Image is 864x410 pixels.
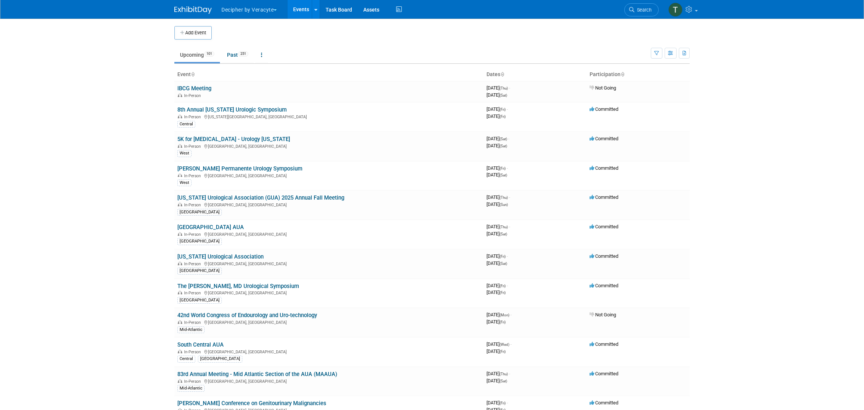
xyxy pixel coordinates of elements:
[500,284,506,288] span: (Fri)
[177,371,337,378] a: 83rd Annual Meeting - Mid Atlantic Section of the AUA (MAAUA)
[177,172,481,178] div: [GEOGRAPHIC_DATA], [GEOGRAPHIC_DATA]
[624,3,659,16] a: Search
[177,283,299,289] a: The [PERSON_NAME], MD Urological Symposium
[177,260,481,266] div: [GEOGRAPHIC_DATA], [GEOGRAPHIC_DATA]
[177,106,287,113] a: 8th Annual [US_STATE] Urologic Symposium
[177,136,290,143] a: 5K for [MEDICAL_DATA] - Urology [US_STATE]
[177,378,481,384] div: [GEOGRAPHIC_DATA], [GEOGRAPHIC_DATA]
[221,48,254,62] a: Past251
[177,312,317,319] a: 42nd World Congress of Endourology and Uro-technology
[184,291,203,295] span: In-Person
[500,173,507,177] span: (Sat)
[174,68,484,81] th: Event
[177,194,344,201] a: [US_STATE] Urological Association (GUA) 2025 Annual Fall Meeting
[487,172,507,178] span: [DATE]
[500,195,508,200] span: (Thu)
[590,371,618,376] span: Committed
[174,26,212,40] button: Add Event
[487,143,507,148] span: [DATE]
[184,320,203,325] span: In-Person
[487,231,507,237] span: [DATE]
[204,51,214,57] span: 101
[510,341,512,347] span: -
[500,71,504,77] a: Sort by Start Date
[178,144,182,148] img: In-Person Event
[507,106,508,112] span: -
[668,3,683,17] img: Tony Alvarado
[500,291,506,295] span: (Fri)
[500,137,507,141] span: (Sat)
[590,283,618,288] span: Committed
[178,93,182,97] img: In-Person Event
[177,385,205,392] div: Mid-Atlantic
[500,107,506,112] span: (Fri)
[590,85,616,91] span: Not Going
[500,93,507,97] span: (Sat)
[590,312,616,317] span: Not Going
[487,283,508,288] span: [DATE]
[590,106,618,112] span: Committed
[500,320,506,324] span: (Fri)
[487,319,506,325] span: [DATE]
[177,356,195,362] div: Central
[174,48,220,62] a: Upcoming101
[178,291,182,294] img: In-Person Event
[178,262,182,265] img: In-Person Event
[509,194,510,200] span: -
[487,371,510,376] span: [DATE]
[198,356,242,362] div: [GEOGRAPHIC_DATA]
[487,165,508,171] span: [DATE]
[178,203,182,206] img: In-Person Event
[177,253,264,260] a: [US_STATE] Urological Association
[487,224,510,229] span: [DATE]
[177,165,302,172] a: [PERSON_NAME] Permanente Urology Symposium
[177,297,222,304] div: [GEOGRAPHIC_DATA]
[191,71,195,77] a: Sort by Event Name
[177,150,192,157] div: West
[500,372,508,376] span: (Thu)
[487,92,507,98] span: [DATE]
[487,260,507,266] span: [DATE]
[509,371,510,376] span: -
[500,350,506,354] span: (Fri)
[487,201,508,207] span: [DATE]
[500,115,506,119] span: (Fri)
[634,7,652,13] span: Search
[487,253,508,259] span: [DATE]
[174,6,212,14] img: ExhibitDay
[184,350,203,354] span: In-Person
[487,348,506,354] span: [DATE]
[487,400,508,406] span: [DATE]
[178,320,182,324] img: In-Person Event
[487,312,512,317] span: [DATE]
[177,209,222,216] div: [GEOGRAPHIC_DATA]
[178,350,182,353] img: In-Person Event
[590,136,618,141] span: Committed
[487,341,512,347] span: [DATE]
[178,173,182,177] img: In-Person Event
[177,400,326,407] a: [PERSON_NAME] Conference on Genitourinary Malignancies
[484,68,587,81] th: Dates
[500,144,507,148] span: (Sat)
[184,203,203,207] span: In-Person
[178,232,182,236] img: In-Person Event
[590,400,618,406] span: Committed
[510,312,512,317] span: -
[177,224,244,231] a: [GEOGRAPHIC_DATA] AUA
[508,136,509,141] span: -
[177,121,195,128] div: Central
[177,85,211,92] a: IBCG Meeting
[500,225,508,229] span: (Thu)
[177,319,481,325] div: [GEOGRAPHIC_DATA], [GEOGRAPHIC_DATA]
[500,401,506,405] span: (Fri)
[184,232,203,237] span: In-Person
[177,231,481,237] div: [GEOGRAPHIC_DATA], [GEOGRAPHIC_DATA]
[590,341,618,347] span: Committed
[590,165,618,171] span: Committed
[500,86,508,90] span: (Thu)
[184,379,203,384] span: In-Person
[177,348,481,354] div: [GEOGRAPHIC_DATA], [GEOGRAPHIC_DATA]
[500,254,506,259] span: (Fri)
[177,179,192,186] div: West
[509,85,510,91] span: -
